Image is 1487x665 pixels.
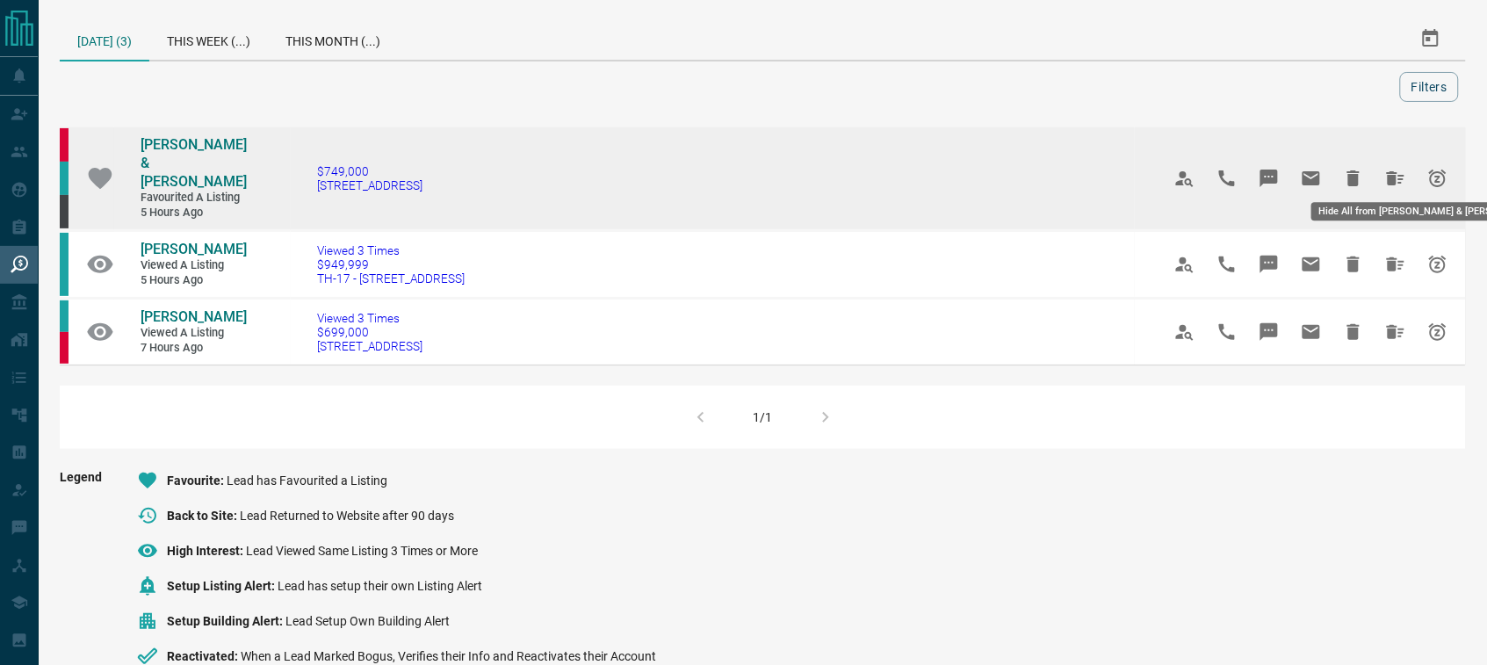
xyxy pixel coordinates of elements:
[141,273,246,288] span: 5 hours ago
[60,18,149,61] div: [DATE] (3)
[317,164,422,192] a: $749,000[STREET_ADDRESS]
[1206,157,1248,199] span: Call
[1248,243,1290,286] span: Message
[317,325,422,339] span: $699,000
[1375,243,1417,286] span: Hide All from Inayat Khan
[1417,243,1459,286] span: Snooze
[317,178,422,192] span: [STREET_ADDRESS]
[1332,311,1375,353] span: Hide
[268,18,398,60] div: This Month (...)
[317,257,465,271] span: $949,999
[167,649,241,663] span: Reactivated
[1248,157,1290,199] span: Message
[141,341,246,356] span: 7 hours ago
[60,233,69,296] div: condos.ca
[317,271,465,286] span: TH-17 - [STREET_ADDRESS]
[240,509,454,523] span: Lead Returned to Website after 90 days
[141,308,246,327] a: [PERSON_NAME]
[141,241,247,257] span: [PERSON_NAME]
[141,241,246,259] a: [PERSON_NAME]
[1332,243,1375,286] span: Hide
[1164,157,1206,199] span: View Profile
[1410,18,1452,60] button: Select Date Range
[167,544,246,558] span: High Interest
[149,18,268,60] div: This Week (...)
[1206,243,1248,286] span: Call
[1164,243,1206,286] span: View Profile
[1248,311,1290,353] span: Message
[141,206,246,220] span: 5 hours ago
[317,243,465,257] span: Viewed 3 Times
[1290,311,1332,353] span: Email
[241,649,656,663] span: When a Lead Marked Bogus, Verifies their Info and Reactivates their Account
[60,128,69,162] div: property.ca
[167,473,227,488] span: Favourite
[317,311,422,325] span: Viewed 3 Times
[1417,311,1459,353] span: Snooze
[278,579,482,593] span: Lead has setup their own Listing Alert
[1375,311,1417,353] span: Hide All from D Lynch
[1290,243,1332,286] span: Email
[167,509,240,523] span: Back to Site
[60,300,69,332] div: condos.ca
[227,473,387,488] span: Lead has Favourited a Listing
[141,136,247,190] span: [PERSON_NAME] & [PERSON_NAME]
[317,243,465,286] a: Viewed 3 Times$949,999TH-17 - [STREET_ADDRESS]
[1332,157,1375,199] span: Hide
[60,195,69,228] div: mrloft.ca
[60,332,69,364] div: property.ca
[141,136,246,191] a: [PERSON_NAME] & [PERSON_NAME]
[60,162,69,195] div: condos.ca
[1375,157,1417,199] span: Hide All from Robin & Timothy Brem
[1417,157,1459,199] span: Snooze
[754,410,773,424] div: 1/1
[317,164,422,178] span: $749,000
[285,614,450,628] span: Lead Setup Own Building Alert
[167,579,278,593] span: Setup Listing Alert
[1290,157,1332,199] span: Email
[141,258,246,273] span: Viewed a Listing
[317,311,422,353] a: Viewed 3 Times$699,000[STREET_ADDRESS]
[167,614,285,628] span: Setup Building Alert
[141,191,246,206] span: Favourited a Listing
[1206,311,1248,353] span: Call
[141,308,247,325] span: [PERSON_NAME]
[1400,72,1459,102] button: Filters
[246,544,478,558] span: Lead Viewed Same Listing 3 Times or More
[141,326,246,341] span: Viewed a Listing
[317,339,422,353] span: [STREET_ADDRESS]
[1164,311,1206,353] span: View Profile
